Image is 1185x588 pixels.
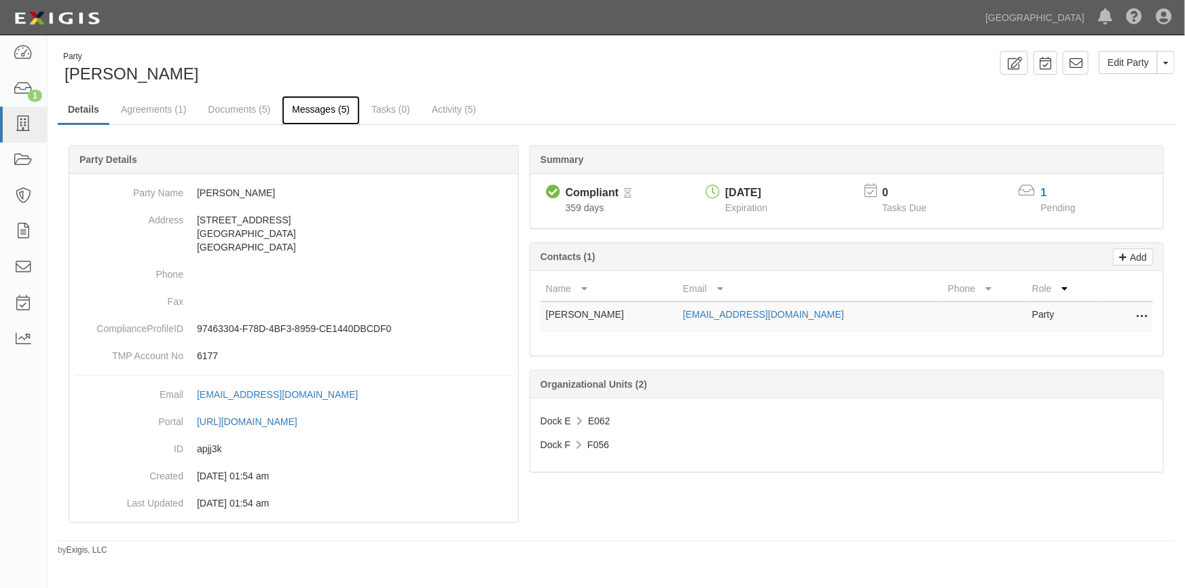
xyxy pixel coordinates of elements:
i: Pending Review [624,189,632,198]
dt: Last Updated [75,490,183,510]
span: E062 [588,416,610,426]
a: 1 [1041,187,1047,198]
div: [DATE] [725,185,767,201]
a: Messages (5) [282,96,360,125]
a: Tasks (0) [361,96,420,123]
th: Name [541,276,678,301]
a: Details [58,96,109,125]
p: 97463304-F78D-4BF3-8959-CE1440DBCDF0 [197,322,513,335]
dt: Email [75,381,183,401]
a: [EMAIL_ADDRESS][DOMAIN_NAME] [197,389,373,400]
a: Agreements (1) [111,96,196,123]
span: F056 [587,439,609,450]
span: Pending [1041,202,1076,213]
span: Since 09/25/2024 [566,202,604,213]
dt: Fax [75,288,183,308]
b: Contacts (1) [541,251,596,262]
a: Documents (5) [198,96,280,123]
dt: Phone [75,261,183,281]
dt: Party Name [75,179,183,200]
div: Robert Lorenz [58,51,606,86]
dd: [PERSON_NAME] [75,179,513,206]
a: Exigis, LLC [67,545,107,555]
b: Party Details [79,154,137,165]
dd: apjj3k [75,435,513,462]
span: Dock F [541,439,570,450]
dt: TMP Account No [75,342,183,363]
a: [GEOGRAPHIC_DATA] [979,4,1091,31]
dt: Portal [75,408,183,428]
dd: 07/20/2024 01:54 am [75,490,513,517]
p: Add [1127,249,1147,265]
p: 6177 [197,349,513,363]
a: Activity (5) [422,96,486,123]
span: Dock E [541,416,571,426]
th: Role [1027,276,1099,301]
small: by [58,545,107,556]
a: Add [1113,249,1153,265]
p: 0 [882,185,943,201]
div: 1 [28,90,42,102]
span: Tasks Due [882,202,926,213]
dt: Created [75,462,183,483]
th: Email [678,276,943,301]
dt: ComplianceProfileID [75,315,183,335]
div: [EMAIL_ADDRESS][DOMAIN_NAME] [197,388,358,401]
b: Organizational Units (2) [541,379,647,390]
span: Expiration [725,202,767,213]
dt: ID [75,435,183,456]
span: [PERSON_NAME] [65,65,198,83]
i: Help Center - Complianz [1126,10,1142,26]
th: Phone [943,276,1027,301]
dd: 07/20/2024 01:54 am [75,462,513,490]
div: Compliant [566,185,619,201]
i: Compliant [546,185,560,200]
a: [URL][DOMAIN_NAME] [197,416,312,427]
div: Party [63,51,198,62]
a: Edit Party [1099,51,1158,74]
b: Summary [541,154,584,165]
a: [EMAIL_ADDRESS][DOMAIN_NAME] [683,309,844,320]
td: Party [1027,301,1099,332]
img: logo-5460c22ac91f19d4615b14bd174203de0afe785f0fc80cf4dbbc73dc1793850b.png [10,6,104,31]
td: [PERSON_NAME] [541,301,678,332]
dt: Address [75,206,183,227]
dd: [STREET_ADDRESS] [GEOGRAPHIC_DATA] [GEOGRAPHIC_DATA] [75,206,513,261]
